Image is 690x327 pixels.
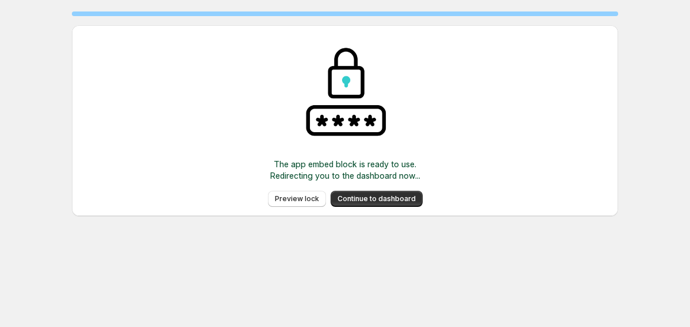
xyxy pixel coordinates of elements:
img: Password Lock [287,34,402,149]
button: Preview lock [268,191,326,207]
span: Continue to dashboard [338,194,416,203]
p: The app embed block is ready to use. Redirecting you to the dashboard now... [259,159,431,182]
button: Continue to dashboard [331,191,423,207]
span: Preview lock [275,194,319,203]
